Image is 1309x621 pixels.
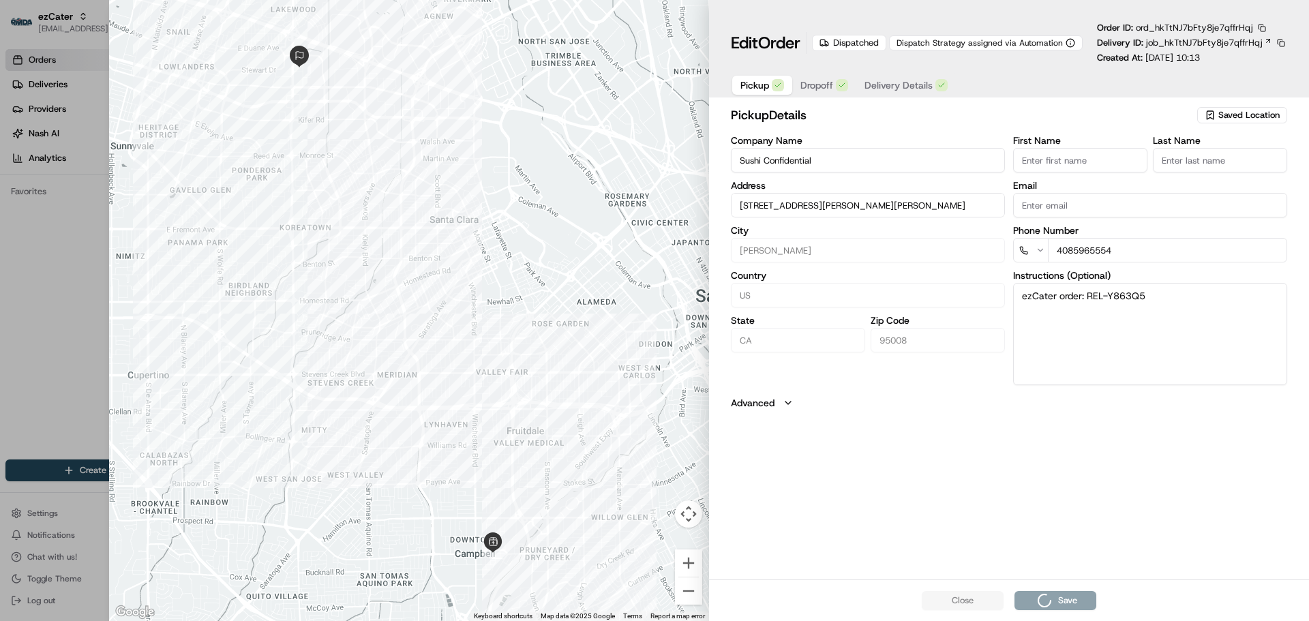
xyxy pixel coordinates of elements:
[731,32,800,54] h1: Edit
[112,603,157,621] img: Google
[812,35,886,51] div: Dispatched
[731,136,1005,145] label: Company Name
[1013,193,1287,217] input: Enter email
[46,144,172,155] div: We're available if you need us!
[1013,271,1287,280] label: Instructions (Optional)
[129,198,219,211] span: API Documentation
[864,78,933,92] span: Delivery Details
[112,603,157,621] a: Open this area in Google Maps (opens a new window)
[27,198,104,211] span: Knowledge Base
[731,316,865,325] label: State
[14,55,248,76] p: Welcome 👋
[871,316,1005,325] label: Zip Code
[740,78,769,92] span: Pickup
[650,612,705,620] a: Report a map error
[541,612,615,620] span: Map data ©2025 Google
[136,231,165,241] span: Pylon
[1013,181,1287,190] label: Email
[96,230,165,241] a: Powered byPylon
[1013,148,1147,172] input: Enter first name
[14,130,38,155] img: 1736555255976-a54dd68f-1ca7-489b-9aae-adbdc363a1c4
[731,106,1194,125] h2: pickup Details
[675,549,702,577] button: Zoom in
[758,32,800,54] span: Order
[1013,226,1287,235] label: Phone Number
[1146,37,1263,49] span: job_hkTtNJ7bFty8je7qffrHqj
[731,396,1287,410] button: Advanced
[1146,37,1272,49] a: job_hkTtNJ7bFty8je7qffrHqj
[731,181,1005,190] label: Address
[1218,109,1280,121] span: Saved Location
[871,328,1005,352] input: Enter zip code
[46,130,224,144] div: Start new chat
[1013,283,1287,385] textarea: ezCater order: REL-Y863Q5
[731,396,774,410] label: Advanced
[1097,37,1287,49] div: Delivery ID:
[731,283,1005,307] input: Enter country
[232,134,248,151] button: Start new chat
[1145,52,1200,63] span: [DATE] 10:13
[110,192,224,217] a: 💻API Documentation
[1153,136,1287,145] label: Last Name
[731,328,865,352] input: Enter state
[731,271,1005,280] label: Country
[800,78,833,92] span: Dropoff
[115,199,126,210] div: 💻
[1013,136,1147,145] label: First Name
[675,577,702,605] button: Zoom out
[1136,22,1253,33] span: ord_hkTtNJ7bFty8je7qffrHqj
[1197,106,1287,125] button: Saved Location
[1048,238,1287,262] input: Enter phone number
[897,37,1063,48] span: Dispatch Strategy assigned via Automation
[623,612,642,620] a: Terms
[1097,52,1200,64] p: Created At:
[731,148,1005,172] input: Enter company name
[35,88,225,102] input: Clear
[8,192,110,217] a: 📗Knowledge Base
[675,500,702,528] button: Map camera controls
[474,611,532,621] button: Keyboard shortcuts
[1097,22,1253,34] p: Order ID:
[731,193,1005,217] input: 247 E Campbell Ave, Campbell, CA 95008, USA
[14,199,25,210] div: 📗
[1153,148,1287,172] input: Enter last name
[889,35,1083,50] button: Dispatch Strategy assigned via Automation
[731,238,1005,262] input: Enter city
[731,226,1005,235] label: City
[14,14,41,41] img: Nash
